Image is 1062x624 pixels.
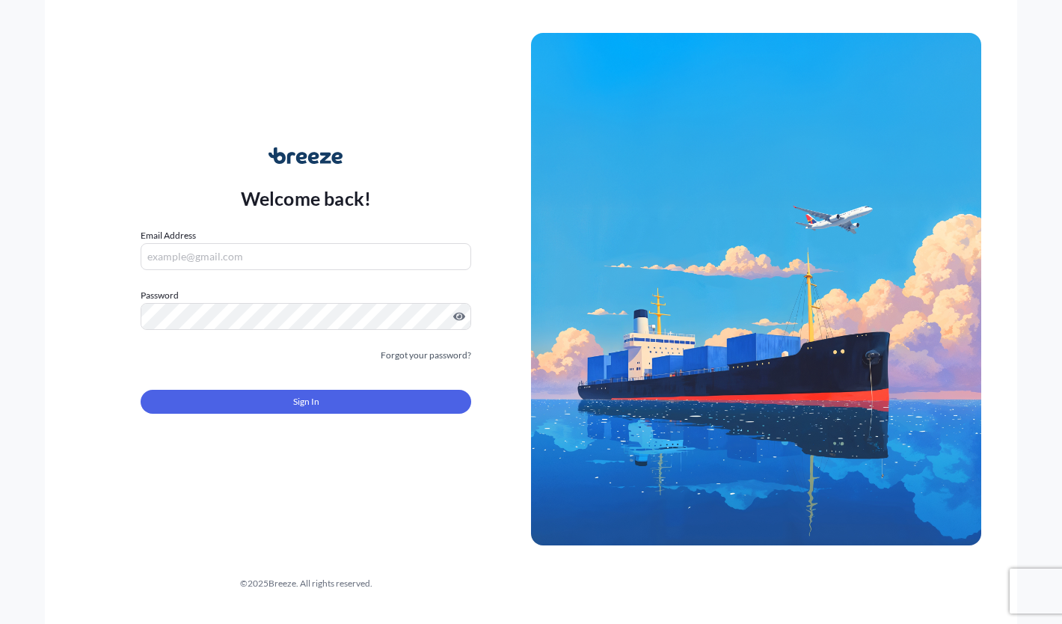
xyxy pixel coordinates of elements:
button: Show password [453,311,465,322]
label: Email Address [141,228,196,243]
input: example@gmail.com [141,243,471,270]
span: Sign In [293,394,319,409]
a: Forgot your password? [381,348,471,363]
p: Welcome back! [241,186,372,210]
button: Sign In [141,390,471,414]
img: Ship illustration [531,33,981,545]
label: Password [141,288,471,303]
div: © 2025 Breeze. All rights reserved. [81,576,531,591]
